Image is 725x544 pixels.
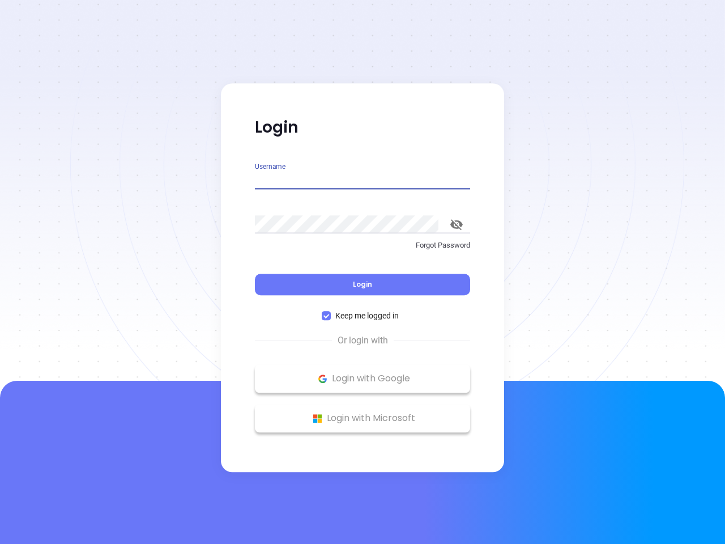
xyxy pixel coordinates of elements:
[332,334,394,347] span: Or login with
[331,309,403,322] span: Keep me logged in
[261,410,464,427] p: Login with Microsoft
[261,370,464,387] p: Login with Google
[255,404,470,432] button: Microsoft Logo Login with Microsoft
[353,279,372,289] span: Login
[255,163,285,170] label: Username
[255,240,470,251] p: Forgot Password
[310,411,325,426] img: Microsoft Logo
[443,211,470,238] button: toggle password visibility
[255,364,470,393] button: Google Logo Login with Google
[255,240,470,260] a: Forgot Password
[255,274,470,295] button: Login
[315,372,330,386] img: Google Logo
[255,117,470,138] p: Login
